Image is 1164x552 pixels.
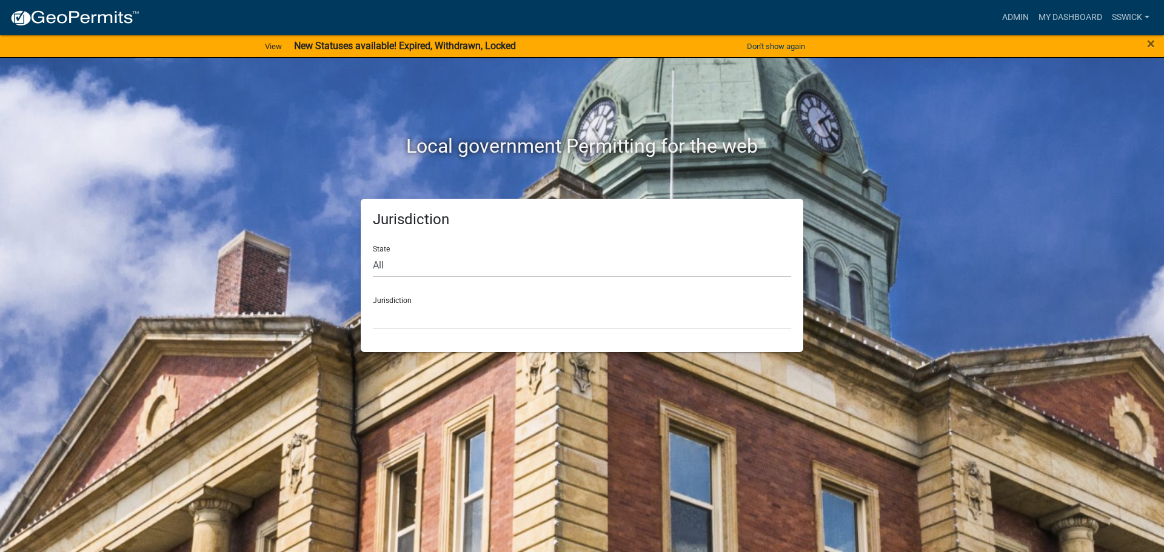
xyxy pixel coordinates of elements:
span: × [1147,35,1155,52]
button: Close [1147,36,1155,51]
a: sswick [1107,6,1154,29]
a: View [260,36,287,56]
a: My Dashboard [1034,6,1107,29]
a: Admin [997,6,1034,29]
strong: New Statuses available! Expired, Withdrawn, Locked [294,40,516,52]
h5: Jurisdiction [373,211,791,228]
button: Don't show again [742,36,810,56]
h2: Local government Permitting for the web [246,135,918,158]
